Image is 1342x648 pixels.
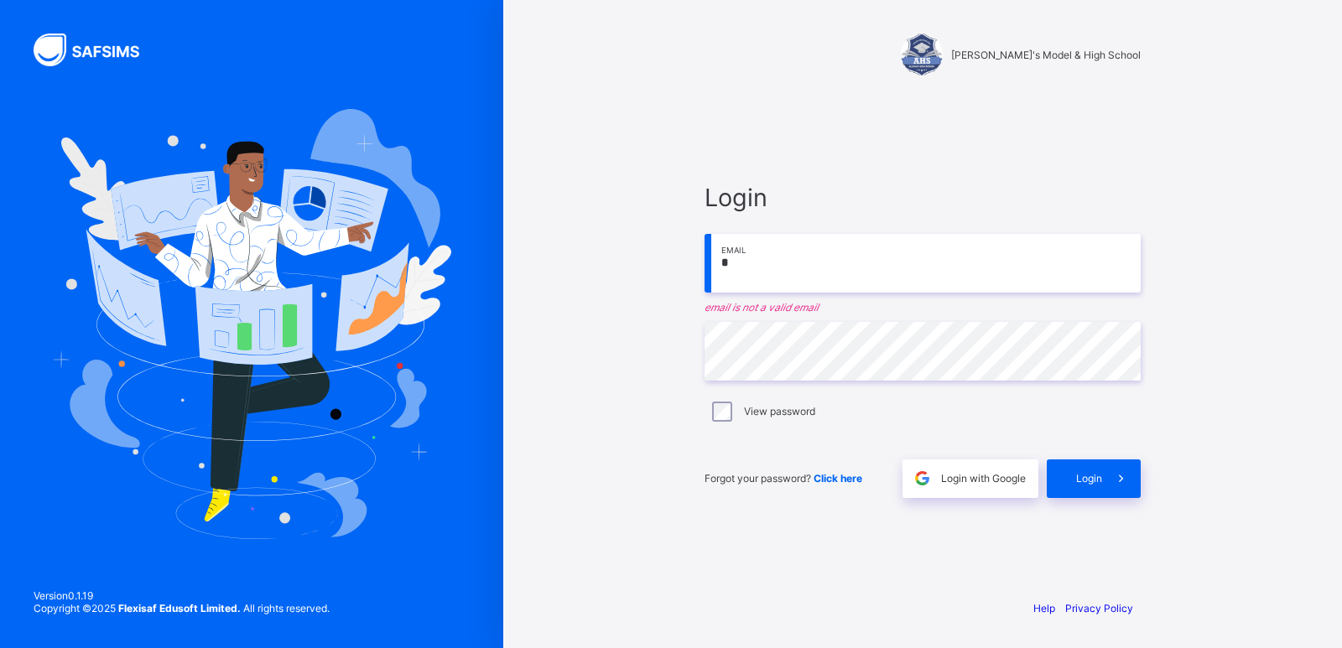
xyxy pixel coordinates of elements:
img: google.396cfc9801f0270233282035f929180a.svg [913,469,932,488]
img: SAFSIMS Logo [34,34,159,66]
span: Copyright © 2025 All rights reserved. [34,602,330,614]
em: email is not a valid email [705,301,1141,314]
a: Privacy Policy [1065,602,1133,614]
span: Version 0.1.19 [34,589,330,602]
span: Login [1076,472,1102,485]
span: Login [705,183,1141,212]
span: Forgot your password? [705,472,862,485]
a: Click here [814,472,862,485]
img: Hero Image [52,109,451,538]
span: [PERSON_NAME]'s Model & High School [951,49,1141,61]
span: Login with Google [941,472,1026,485]
strong: Flexisaf Edusoft Limited. [118,602,241,614]
label: View password [744,405,815,417]
a: Help [1033,602,1055,614]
